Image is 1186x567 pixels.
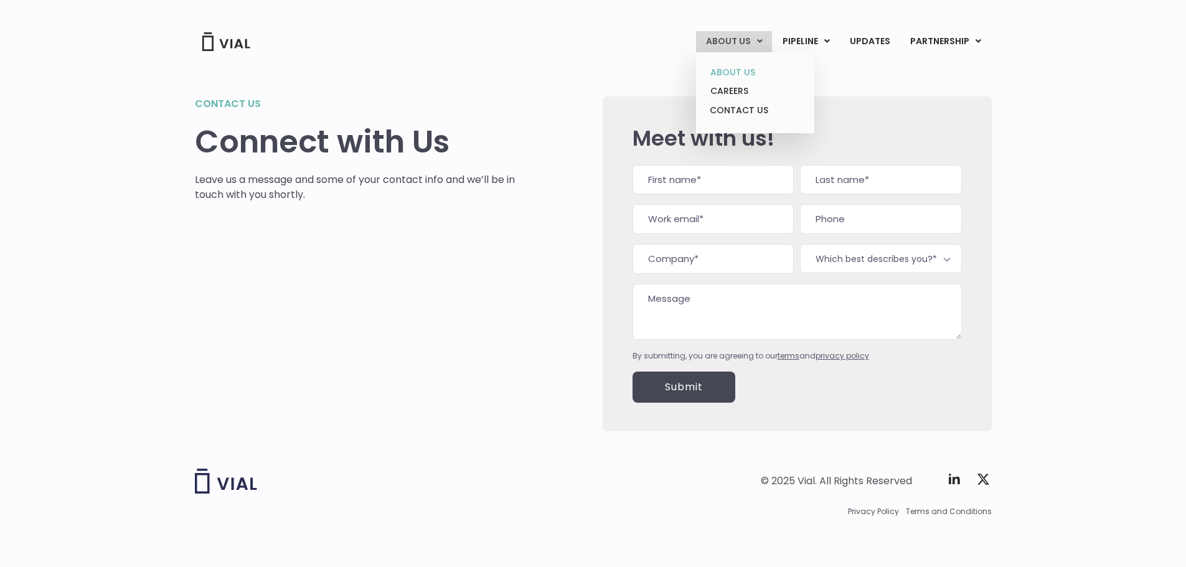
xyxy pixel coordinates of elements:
[700,82,809,101] a: CAREERS
[816,350,869,361] a: privacy policy
[633,372,735,403] input: Submit
[633,165,794,195] input: First name*
[633,126,962,150] h2: Meet with us!
[761,474,912,488] div: © 2025 Vial. All Rights Reserved
[800,244,961,273] span: Which best describes you?*
[800,204,961,234] input: Phone
[778,350,799,361] a: terms
[700,63,809,82] a: ABOUT US
[633,244,794,274] input: Company*
[696,31,772,52] a: ABOUT USMenu Toggle
[201,32,251,51] img: Vial Logo
[195,469,257,494] img: Vial logo wih "Vial" spelled out
[700,101,809,121] a: CONTACT US
[800,165,961,195] input: Last name*
[633,204,794,234] input: Work email*
[900,31,991,52] a: PARTNERSHIPMenu Toggle
[195,124,515,160] h1: Connect with Us
[840,31,900,52] a: UPDATES
[195,172,515,202] p: Leave us a message and some of your contact info and we’ll be in touch with you shortly.
[633,350,962,362] div: By submitting, you are agreeing to our and
[195,96,515,111] h2: Contact us
[848,506,899,517] a: Privacy Policy
[906,506,992,517] a: Terms and Conditions
[773,31,839,52] a: PIPELINEMenu Toggle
